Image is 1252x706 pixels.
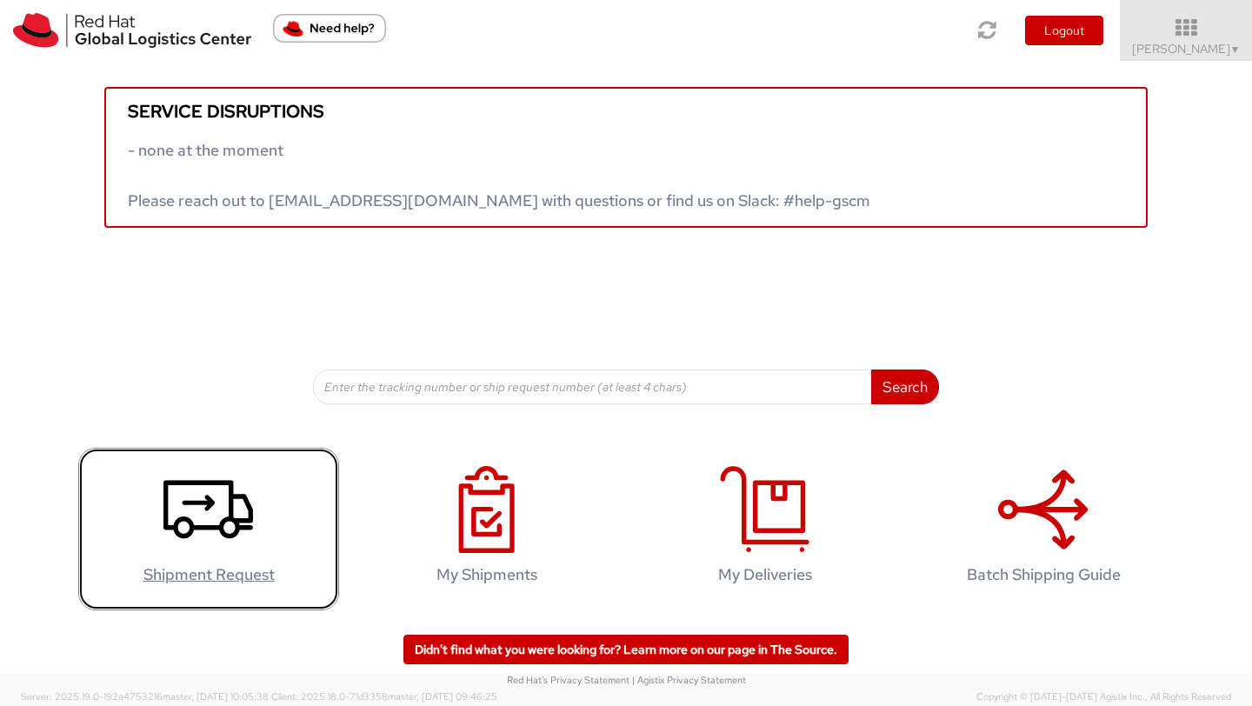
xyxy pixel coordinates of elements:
h4: My Shipments [375,566,599,583]
a: Shipment Request [78,448,339,610]
span: - none at the moment Please reach out to [EMAIL_ADDRESS][DOMAIN_NAME] with questions or find us o... [128,140,870,210]
button: Logout [1025,16,1103,45]
h4: Batch Shipping Guide [931,566,1155,583]
span: [PERSON_NAME] [1132,41,1241,57]
h5: Service disruptions [128,102,1124,121]
a: My Deliveries [635,448,896,610]
a: My Shipments [356,448,617,610]
a: Didn't find what you were looking for? Learn more on our page in The Source. [403,635,849,664]
h4: Shipment Request [97,566,321,583]
a: Service disruptions - none at the moment Please reach out to [EMAIL_ADDRESS][DOMAIN_NAME] with qu... [104,87,1148,228]
a: Batch Shipping Guide [913,448,1174,610]
span: Server: 2025.19.0-192a4753216 [21,690,269,703]
button: Search [871,370,939,404]
span: Client: 2025.18.0-71d3358 [271,690,497,703]
span: master, [DATE] 10:05:38 [163,690,269,703]
a: | Agistix Privacy Statement [632,674,746,686]
button: Need help? [273,14,386,43]
a: Red Hat's Privacy Statement [507,674,629,686]
span: ▼ [1230,43,1241,57]
span: Copyright © [DATE]-[DATE] Agistix Inc., All Rights Reserved [976,690,1231,704]
span: master, [DATE] 09:46:25 [388,690,497,703]
h4: My Deliveries [653,566,877,583]
img: rh-logistics-00dfa346123c4ec078e1.svg [13,13,251,48]
input: Enter the tracking number or ship request number (at least 4 chars) [313,370,872,404]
